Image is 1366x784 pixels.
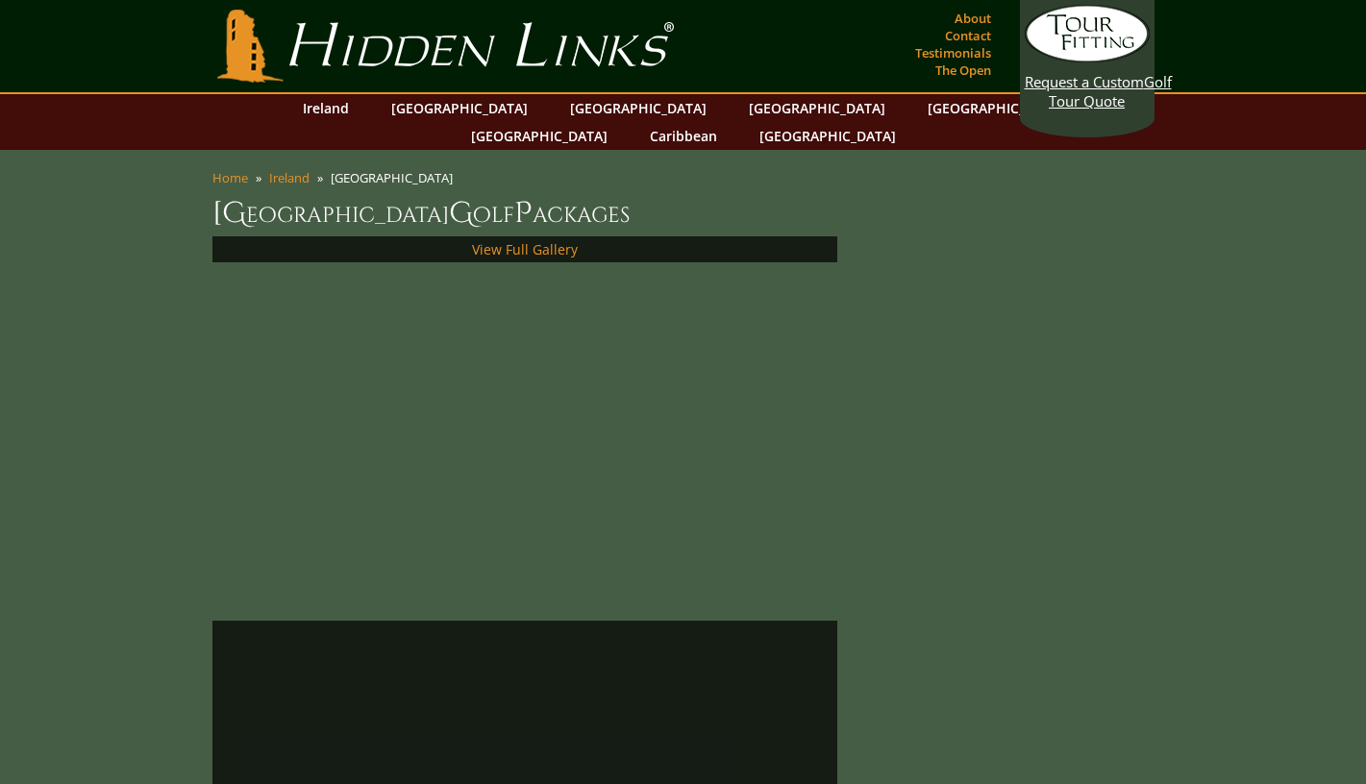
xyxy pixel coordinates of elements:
span: Request a Custom [1025,72,1144,91]
h1: [GEOGRAPHIC_DATA] olf ackages [212,194,1155,233]
a: Ireland [269,169,310,186]
a: Testimonials [910,39,996,66]
a: [GEOGRAPHIC_DATA] [461,122,617,150]
a: [GEOGRAPHIC_DATA] [918,94,1074,122]
a: [GEOGRAPHIC_DATA] [382,94,537,122]
span: G [449,194,473,233]
a: [GEOGRAPHIC_DATA] [739,94,895,122]
a: About [950,5,996,32]
a: View Full Gallery [472,240,578,258]
span: P [514,194,533,233]
a: Home [212,169,248,186]
a: The Open [931,57,996,84]
a: Request a CustomGolf Tour Quote [1025,5,1150,110]
a: Contact [940,22,996,49]
a: Caribbean [640,122,727,150]
li: [GEOGRAPHIC_DATA] [331,169,460,186]
a: [GEOGRAPHIC_DATA] [750,122,906,150]
a: Ireland [293,94,359,122]
a: [GEOGRAPHIC_DATA] [560,94,716,122]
